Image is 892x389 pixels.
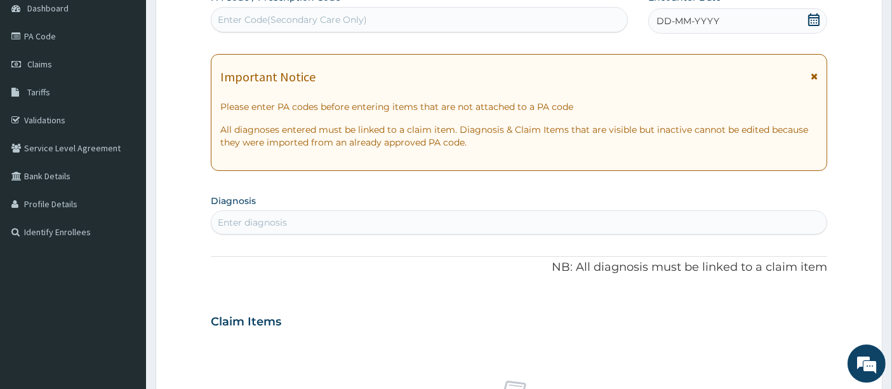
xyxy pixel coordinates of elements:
[6,256,242,301] textarea: Type your message and hit 'Enter'
[74,114,175,243] span: We're online!
[27,86,50,98] span: Tariffs
[218,216,287,229] div: Enter diagnosis
[23,64,51,95] img: d_794563401_company_1708531726252_794563401
[656,15,719,27] span: DD-MM-YYYY
[208,6,239,37] div: Minimize live chat window
[218,13,367,26] div: Enter Code(Secondary Care Only)
[27,3,69,14] span: Dashboard
[66,71,213,88] div: Chat with us now
[211,194,256,207] label: Diagnosis
[27,58,52,70] span: Claims
[211,259,828,276] p: NB: All diagnosis must be linked to a claim item
[220,123,818,149] p: All diagnoses entered must be linked to a claim item. Diagnosis & Claim Items that are visible bu...
[211,315,281,329] h3: Claim Items
[220,70,316,84] h1: Important Notice
[220,100,818,113] p: Please enter PA codes before entering items that are not attached to a PA code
